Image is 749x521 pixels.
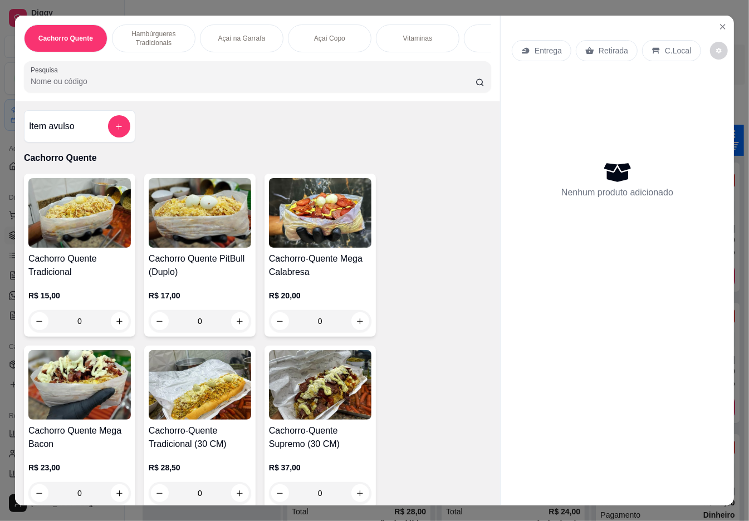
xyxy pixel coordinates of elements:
[535,45,562,56] p: Entrega
[269,290,371,301] p: R$ 20,00
[269,350,371,420] img: product-image
[28,290,131,301] p: R$ 15,00
[28,424,131,451] h4: Cachorro Quente Mega Bacon
[149,424,251,451] h4: Cachorro-Quente Tradicional (30 CM)
[28,252,131,279] h4: Cachorro Quente Tradicional
[31,65,62,75] label: Pesquisa
[314,34,345,43] p: Açaí Copo
[108,115,130,137] button: add-separate-item
[269,424,371,451] h4: Cachorro-Quente Supremo (30 CM)
[28,462,131,473] p: R$ 23,00
[149,252,251,279] h4: Cachorro Quente PitBull (Duplo)
[218,34,266,43] p: Açaí na Garrafa
[28,178,131,248] img: product-image
[665,45,691,56] p: C.Local
[710,42,728,60] button: decrease-product-quantity
[31,76,476,87] input: Pesquisa
[24,151,491,165] p: Cachorro Quente
[561,186,673,199] p: Nenhum produto adicionado
[149,178,251,248] img: product-image
[149,462,251,473] p: R$ 28,50
[149,350,251,420] img: product-image
[269,178,371,248] img: product-image
[403,34,432,43] p: Vitaminas
[269,252,371,279] h4: Cachorro-Quente Mega Calabresa
[714,18,732,36] button: Close
[121,30,186,47] p: Hambúrgueres Tradicionais
[28,350,131,420] img: product-image
[38,34,93,43] p: Cachorro Quente
[269,462,371,473] p: R$ 37,00
[29,120,75,133] h4: Item avulso
[149,290,251,301] p: R$ 17,00
[599,45,628,56] p: Retirada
